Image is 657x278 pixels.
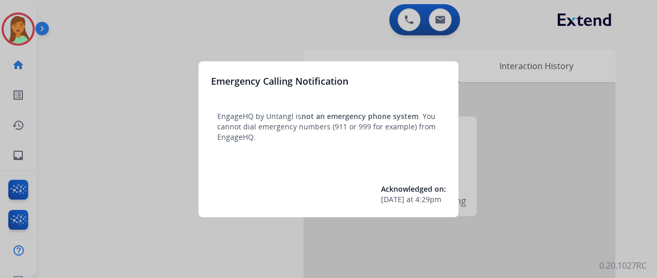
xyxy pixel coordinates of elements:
p: EngageHQ by Untangl is . You cannot dial emergency numbers (911 or 999 for example) from EngageHQ. [217,111,440,142]
p: 0.20.1027RC [599,259,647,272]
span: 4:29pm [415,194,441,205]
span: [DATE] [381,194,404,205]
div: at [381,194,446,205]
span: not an emergency phone system [301,111,418,121]
h3: Emergency Calling Notification [211,74,348,88]
span: Acknowledged on: [381,184,446,194]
